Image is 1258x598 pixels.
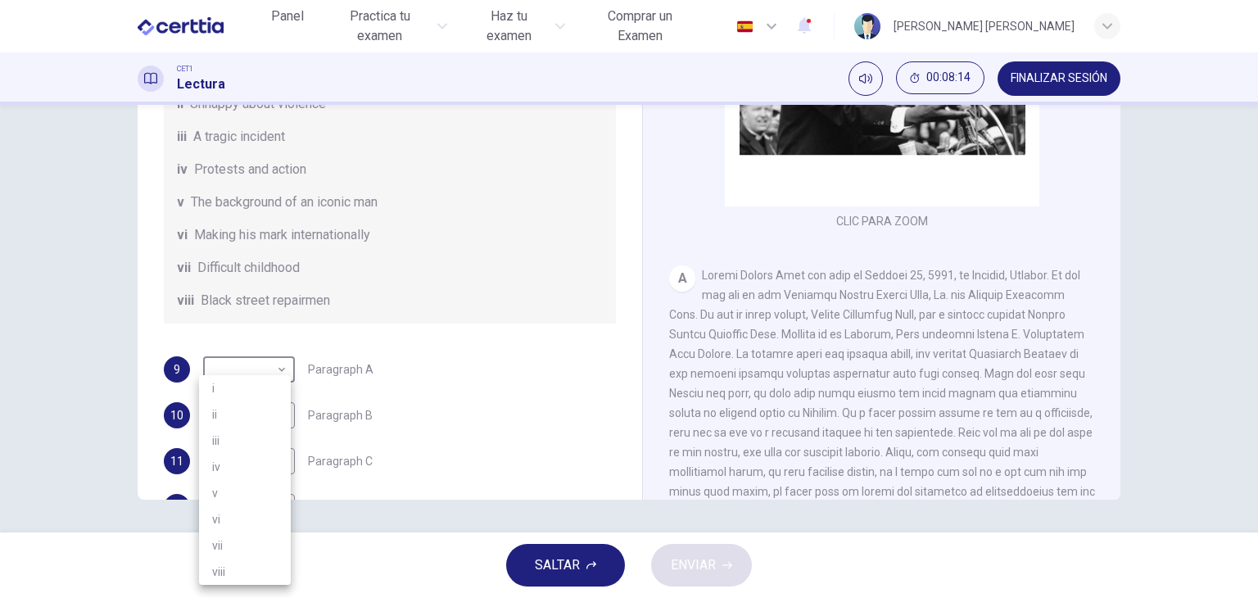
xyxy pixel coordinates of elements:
[199,401,291,428] li: ii
[199,532,291,559] li: vii
[199,506,291,532] li: vi
[199,375,291,401] li: i
[199,454,291,480] li: iv
[199,428,291,454] li: iii
[199,559,291,585] li: viii
[199,480,291,506] li: v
